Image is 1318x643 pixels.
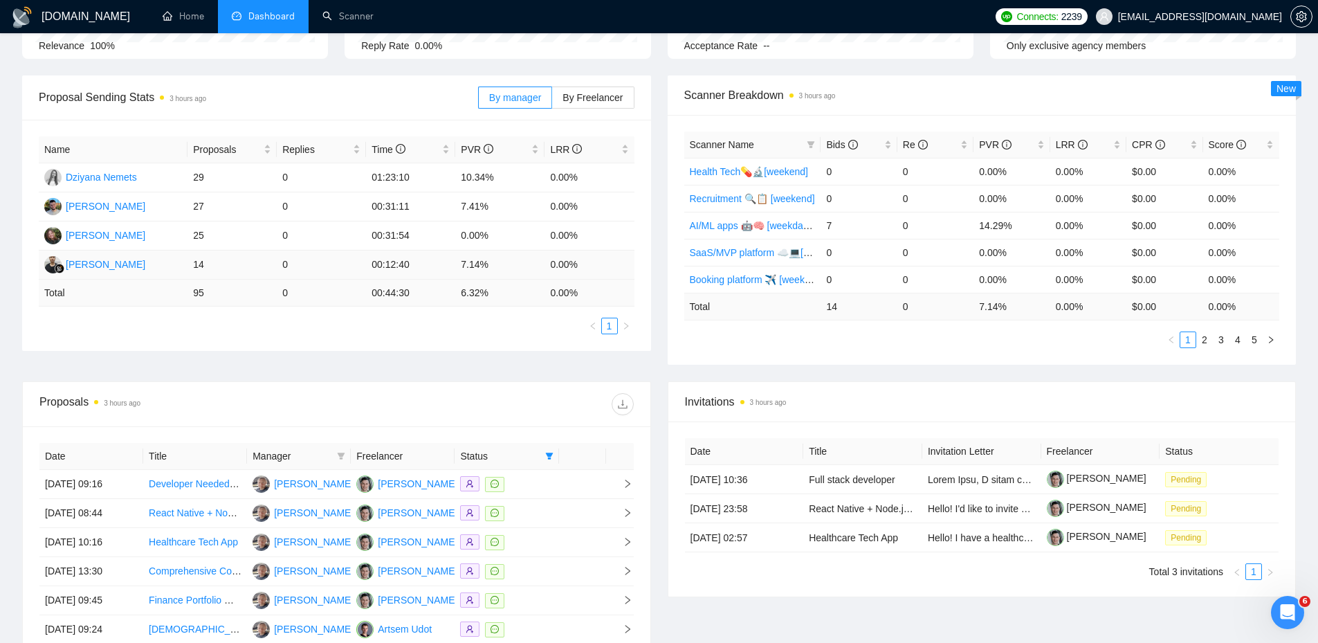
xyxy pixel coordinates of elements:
[1262,563,1279,580] button: right
[356,621,374,638] img: AU
[685,393,1279,410] span: Invitations
[274,505,354,520] div: [PERSON_NAME]
[143,499,247,528] td: React Native + Node.js Expert Needed for Apple Pay & Paid App Upgrade
[809,532,898,543] a: Healthcare Tech App
[1165,502,1212,514] a: Pending
[618,318,634,334] li: Next Page
[143,470,247,499] td: Developer Needed for Web + TV App Trivia Game Platform with Admin Portal (Prototype First)
[491,596,499,604] span: message
[39,89,478,106] span: Proposal Sending Stats
[826,139,857,150] span: Bids
[1126,266,1202,293] td: $0.00
[1047,531,1146,542] a: [PERSON_NAME]
[1047,473,1146,484] a: [PERSON_NAME]
[90,40,115,51] span: 100%
[282,142,350,157] span: Replies
[187,163,277,192] td: 29
[821,212,897,239] td: 7
[1016,9,1058,24] span: Connects:
[253,594,354,605] a: WY[PERSON_NAME]
[1165,473,1212,484] a: Pending
[612,566,632,576] span: right
[1165,530,1207,545] span: Pending
[356,594,457,605] a: YN[PERSON_NAME]
[44,171,137,182] a: DNDziyana Nemets
[544,221,634,251] td: 0.00%
[39,40,84,51] span: Relevance
[466,538,474,546] span: user-add
[897,239,973,266] td: 0
[1149,563,1223,580] li: Total 3 invitations
[187,221,277,251] td: 25
[44,169,62,186] img: DN
[274,476,354,491] div: [PERSON_NAME]
[1271,596,1304,629] iframe: Intercom live chat
[44,229,145,240] a: HH[PERSON_NAME]
[1126,212,1202,239] td: $0.00
[1245,563,1262,580] li: 1
[143,528,247,557] td: Healthcare Tech App
[247,443,351,470] th: Manager
[562,92,623,103] span: By Freelancer
[466,509,474,517] span: user-add
[455,280,544,307] td: 6.32 %
[1196,332,1213,348] li: 2
[1263,332,1279,348] li: Next Page
[973,185,1050,212] td: 0.00%
[684,293,821,320] td: Total
[143,557,247,586] td: Comprehensive Contractor for Recruitment and Advertising Portal
[1167,336,1175,344] span: left
[1047,500,1064,517] img: c1Tebym3BND9d52IcgAhOjDIggZNrr93DrArCnDDhQCo9DNa2fMdUdlKkX3cX7l7jn
[274,592,354,608] div: [PERSON_NAME]
[491,567,499,575] span: message
[460,449,539,464] span: Status
[1001,11,1012,22] img: upwork-logo.png
[149,595,261,606] a: Finance Portfolio WebApp
[821,239,897,266] td: 0
[466,596,474,604] span: user-add
[799,92,836,100] time: 3 hours ago
[897,185,973,212] td: 0
[690,166,809,177] a: Health Tech💊🔬[weekend]
[44,198,62,215] img: AK
[973,158,1050,185] td: 0.00%
[253,534,270,551] img: WY
[612,595,632,605] span: right
[356,478,457,489] a: YN[PERSON_NAME]
[544,280,634,307] td: 0.00 %
[1262,563,1279,580] li: Next Page
[821,158,897,185] td: 0
[1203,158,1279,185] td: 0.00%
[1230,332,1245,347] a: 4
[253,449,331,464] span: Manager
[973,266,1050,293] td: 0.00%
[356,507,457,518] a: YN[PERSON_NAME]
[187,136,277,163] th: Proposals
[1061,9,1082,24] span: 2239
[803,523,922,552] td: Healthcare Tech App
[589,322,597,330] span: left
[366,163,455,192] td: 01:23:10
[612,537,632,547] span: right
[542,446,556,467] span: filter
[1163,332,1180,348] li: Previous Page
[66,228,145,243] div: [PERSON_NAME]
[545,452,553,460] span: filter
[489,92,541,103] span: By manager
[690,220,816,231] a: AI/ML apps 🤖🧠 [weekdays]
[1266,568,1274,577] span: right
[1056,139,1088,150] span: LRR
[66,199,145,214] div: [PERSON_NAME]
[1229,332,1246,348] li: 4
[918,140,928,150] span: info-circle
[187,251,277,280] td: 14
[44,258,145,269] a: FG[PERSON_NAME]
[248,10,295,22] span: Dashboard
[821,185,897,212] td: 0
[1126,158,1202,185] td: $0.00
[187,192,277,221] td: 27
[585,318,601,334] li: Previous Page
[803,494,922,523] td: React Native + Node.js Expert Needed for Apple Pay & Paid App Upgrade
[356,534,374,551] img: YN
[979,139,1012,150] span: PVR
